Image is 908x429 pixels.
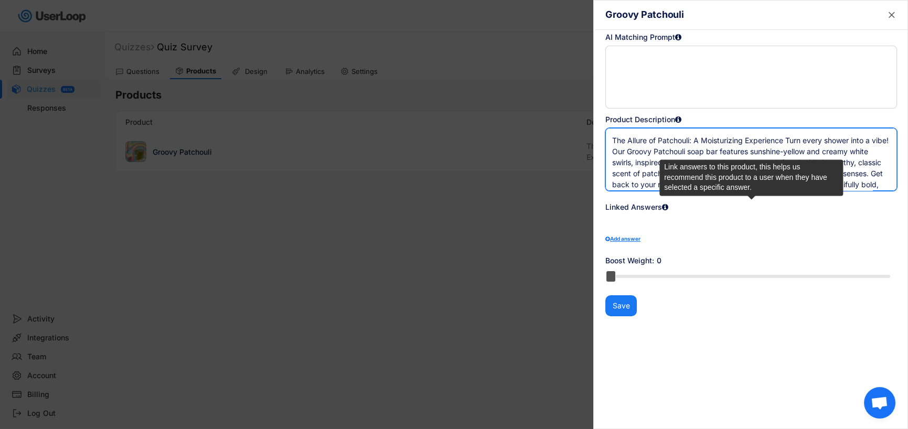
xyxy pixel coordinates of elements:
[889,9,895,20] text: 
[605,31,681,42] div: AI Matching Prompt
[657,255,661,266] div: 0
[886,10,897,20] button: 
[864,387,895,419] div: Open chat
[605,201,897,212] div: Linked Answers
[605,114,681,125] div: Product Description
[605,295,637,316] button: Save
[605,236,897,241] div: Add answer
[605,9,880,20] h6: Groovy Patchouli
[605,255,654,266] div: Boost Weight:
